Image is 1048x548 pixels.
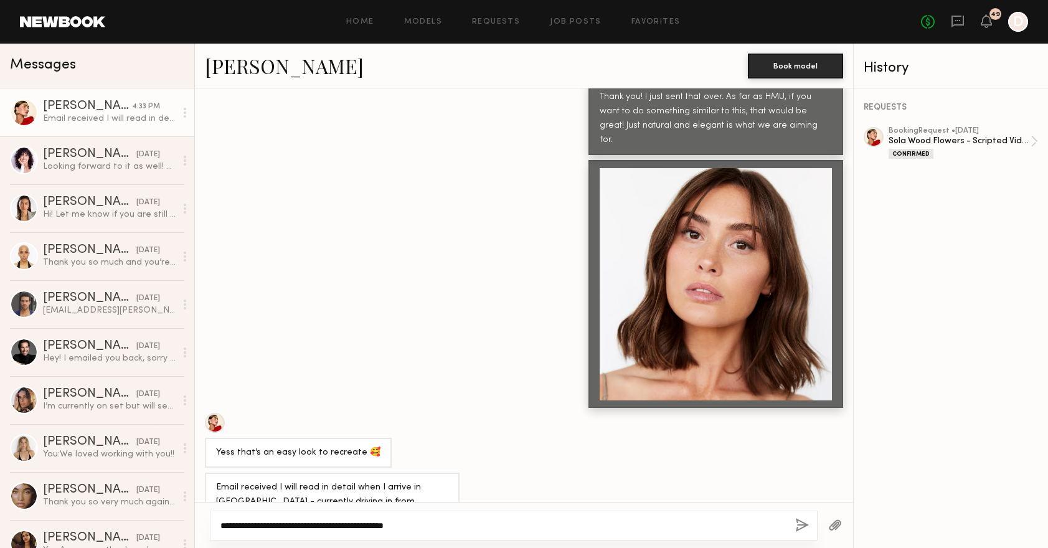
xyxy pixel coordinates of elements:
div: [EMAIL_ADDRESS][PERSON_NAME][DOMAIN_NAME] [43,305,176,316]
div: [PERSON_NAME] [43,340,136,352]
div: [DATE] [136,437,160,448]
a: Job Posts [550,18,602,26]
div: [PERSON_NAME] [43,244,136,257]
div: Looking forward to it as well! And sounds good, thank you! [43,161,176,172]
div: [DATE] [136,245,160,257]
button: Book model [748,54,843,78]
div: [PERSON_NAME] [43,532,136,544]
span: Messages [10,58,76,72]
a: bookingRequest •[DATE]Sola Wood Flowers - Scripted VideoConfirmed [889,127,1038,159]
div: Email received I will read in detail when I arrive in [GEOGRAPHIC_DATA] - currently driving in fr... [43,113,176,125]
div: 4:33 PM [132,101,160,113]
div: Email received I will read in detail when I arrive in [GEOGRAPHIC_DATA] - currently driving in fr... [216,481,448,524]
a: Favorites [631,18,681,26]
a: Requests [472,18,520,26]
div: booking Request • [DATE] [889,127,1031,135]
div: Thank you so very much again for having me! x [43,496,176,508]
div: [DATE] [136,532,160,544]
a: Home [346,18,374,26]
div: [PERSON_NAME] [43,196,136,209]
a: [PERSON_NAME] [205,52,364,79]
div: [PERSON_NAME] [43,484,136,496]
div: Sola Wood Flowers - Scripted Video [889,135,1031,147]
div: Thank you! I just sent that over. As far as HMU, if you want to do something similar to this, tha... [600,90,832,148]
div: [DATE] [136,484,160,496]
div: [DATE] [136,341,160,352]
div: [DATE] [136,293,160,305]
a: Models [404,18,442,26]
a: Book model [748,60,843,70]
div: I’m currently on set but will send some over when I get the chance. This evening at the latest [43,400,176,412]
div: History [864,61,1038,75]
div: [PERSON_NAME] [43,148,136,161]
div: [DATE] [136,149,160,161]
div: [DATE] [136,197,160,209]
div: Yess that’s an easy look to recreate 🥰 [216,446,380,460]
div: [PERSON_NAME] [43,388,136,400]
div: Thank you so much and you’re welcome. I appreciate it and hope to work with you in the near future. [43,257,176,268]
div: Confirmed [889,149,933,159]
div: [PERSON_NAME] [43,100,132,113]
div: Hey! I emailed you back, sorry for the delay in getting back to you :) [43,352,176,364]
div: [PERSON_NAME] [43,436,136,448]
div: 49 [991,11,1000,18]
div: You: We loved working with you!! [43,448,176,460]
div: Hi! Let me know if you are still considering booking. Thank you! [43,209,176,220]
div: [DATE] [136,389,160,400]
a: D [1008,12,1028,32]
div: [PERSON_NAME] [43,292,136,305]
div: REQUESTS [864,103,1038,112]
